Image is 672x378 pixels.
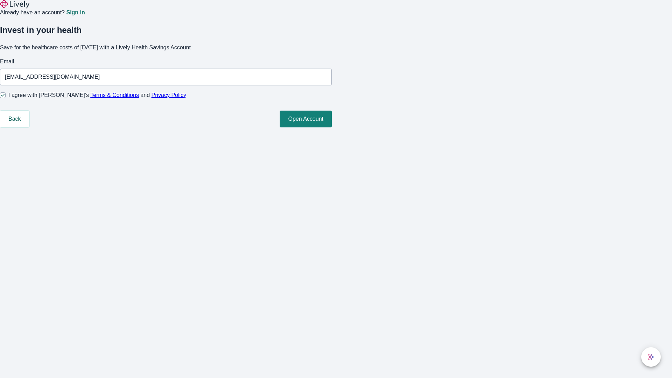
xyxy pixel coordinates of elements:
span: I agree with [PERSON_NAME]’s and [8,91,186,99]
button: chat [641,347,661,367]
button: Open Account [280,111,332,127]
svg: Lively AI Assistant [647,353,654,360]
a: Privacy Policy [152,92,187,98]
a: Terms & Conditions [90,92,139,98]
a: Sign in [66,10,85,15]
